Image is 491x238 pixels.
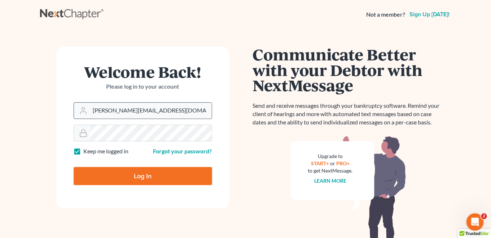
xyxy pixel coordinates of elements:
[90,103,212,119] input: Email Address
[253,47,444,93] h1: Communicate Better with your Debtor with NextMessage
[311,160,329,166] a: START+
[330,160,335,166] span: or
[153,148,212,154] a: Forgot your password?
[336,160,350,166] a: PRO+
[308,167,353,174] div: to get NextMessage.
[308,153,353,160] div: Upgrade to
[253,102,444,127] p: Send and receive messages through your bankruptcy software. Remind your client of hearings and mo...
[466,213,484,231] iframe: Intercom live chat
[367,10,405,19] strong: Not a member?
[84,147,129,156] label: Keep me logged in
[408,12,451,17] a: Sign up [DATE]!
[481,213,487,219] span: 2
[74,167,212,185] input: Log In
[314,178,346,184] a: Learn more
[74,64,212,80] h1: Welcome Back!
[74,82,212,91] p: Please log in to your account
